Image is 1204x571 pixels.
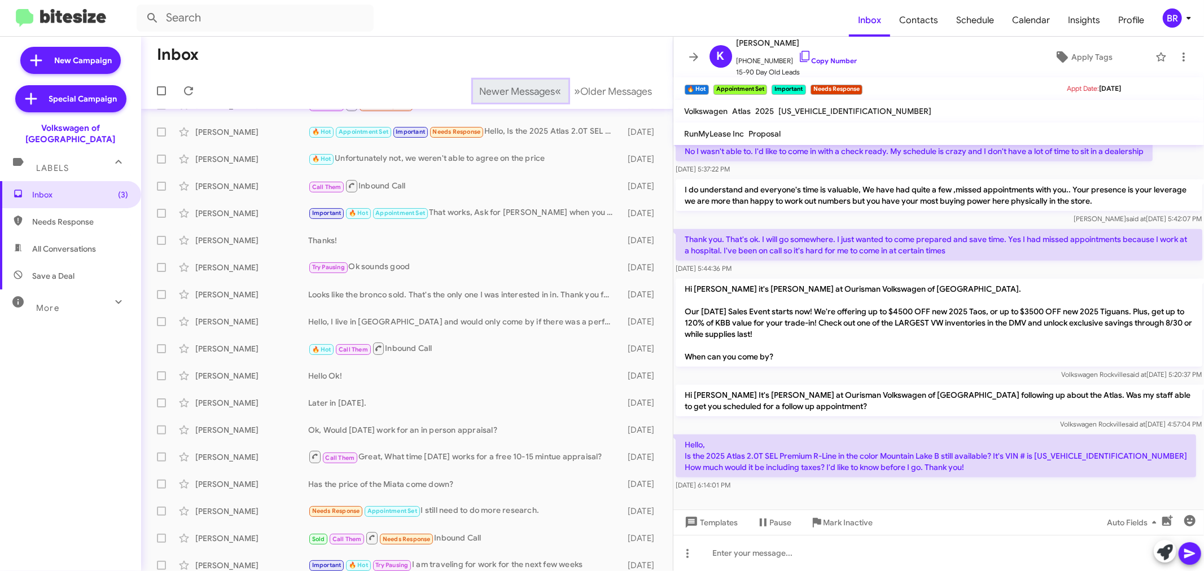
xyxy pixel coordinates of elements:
[195,424,308,436] div: [PERSON_NAME]
[619,126,664,138] div: [DATE]
[312,183,342,191] span: Call Them
[676,434,1196,477] p: Hello, Is the 2025 Atlas 2.0T SEL Premium R-Line in the color Mountain Lake B still available? It...
[312,263,345,271] span: Try Pausing
[1016,47,1150,67] button: Apply Tags
[1003,4,1059,37] a: Calendar
[308,531,619,545] div: Inbound Call
[20,47,121,74] a: New Campaign
[747,512,801,533] button: Pause
[619,397,664,409] div: [DATE]
[1071,47,1113,67] span: Apply Tags
[312,209,342,217] span: Important
[375,209,425,217] span: Appointment Set
[195,451,308,463] div: [PERSON_NAME]
[619,533,664,544] div: [DATE]
[779,106,932,116] span: [US_VEHICLE_IDENTIFICATION_NUMBER]
[947,4,1003,37] a: Schedule
[619,424,664,436] div: [DATE]
[619,370,664,381] div: [DATE]
[308,179,619,193] div: Inbound Call
[1127,370,1146,379] span: said at
[308,125,619,138] div: Hello, Is the 2025 Atlas 2.0T SEL Premium R-Line in the color Mountain Lake B still available? It...
[619,235,664,246] div: [DATE]
[339,346,368,353] span: Call Them
[619,343,664,354] div: [DATE]
[811,85,862,95] small: Needs Response
[619,181,664,192] div: [DATE]
[195,316,308,327] div: [PERSON_NAME]
[717,47,725,65] span: K
[1060,420,1202,428] span: Volkswagen Rockville [DATE] 4:57:04 PM
[772,85,805,95] small: Important
[619,506,664,517] div: [DATE]
[473,80,568,103] button: Previous
[195,370,308,381] div: [PERSON_NAME]
[619,208,664,219] div: [DATE]
[195,208,308,219] div: [PERSON_NAME]
[32,189,128,200] span: Inbox
[756,106,774,116] span: 2025
[676,229,1202,261] p: Thank you. That's ok. I will go somewhere. I just wanted to come prepared and save time. Yes I ha...
[890,4,947,37] span: Contacts
[685,129,745,139] span: RunMyLease Inc
[676,179,1202,211] p: I do understand and everyone's time is valuable, We have had quite a few ,missed appointments wit...
[308,341,619,355] div: Inbound Call
[480,85,555,98] span: Newer Messages
[713,85,767,95] small: Appointment Set
[737,67,857,78] span: 15-90 Day Old Leads
[824,512,873,533] span: Mark Inactive
[312,128,331,135] span: 🔥 Hot
[396,128,425,135] span: Important
[195,153,308,165] div: [PERSON_NAME]
[682,512,738,533] span: Templates
[195,533,308,544] div: [PERSON_NAME]
[1099,84,1121,93] span: [DATE]
[676,141,1153,161] p: No I wasn't able to. I'd like to come in with a check ready. My schedule is crazy and I don't hav...
[195,397,308,409] div: [PERSON_NAME]
[308,450,619,464] div: Great, What time [DATE] works for a free 10-15 mintue appraisal?
[619,262,664,273] div: [DATE]
[737,36,857,50] span: [PERSON_NAME]
[1107,512,1161,533] span: Auto Fields
[32,216,128,227] span: Needs Response
[308,504,619,517] div: I still need to do more research.
[349,561,368,569] span: 🔥 Hot
[1126,214,1146,223] span: said at
[308,207,619,219] div: That works, Ask for [PERSON_NAME] when you arrive. | [STREET_ADDRESS]
[308,261,619,274] div: Ok sounds good
[375,561,408,569] span: Try Pausing
[849,4,890,37] a: Inbox
[676,481,730,489] span: [DATE] 6:14:01 PM
[1059,4,1109,37] a: Insights
[1061,370,1202,379] span: Volkswagen Rockville [DATE] 5:20:37 PM
[619,478,664,490] div: [DATE]
[312,346,331,353] span: 🔥 Hot
[1098,512,1170,533] button: Auto Fields
[195,343,308,354] div: [PERSON_NAME]
[312,561,342,569] span: Important
[137,5,374,32] input: Search
[581,85,653,98] span: Older Messages
[308,424,619,436] div: Ok, Would [DATE] work for an in person appraisal?
[619,316,664,327] div: [DATE]
[801,512,882,533] button: Mark Inactive
[770,512,792,533] span: Pause
[15,85,126,112] a: Special Campaign
[195,235,308,246] div: [PERSON_NAME]
[308,370,619,381] div: Hello Ok!
[308,235,619,246] div: Thanks!
[49,93,117,104] span: Special Campaign
[332,535,362,543] span: Call Them
[555,84,562,98] span: «
[32,270,75,282] span: Save a Deal
[1109,4,1153,37] a: Profile
[1074,214,1202,223] span: [PERSON_NAME] [DATE] 5:42:07 PM
[195,289,308,300] div: [PERSON_NAME]
[619,289,664,300] div: [DATE]
[195,262,308,273] div: [PERSON_NAME]
[308,289,619,300] div: Looks like the bronco sold. That's the only one I was interested in in. Thank you for your time
[1067,84,1099,93] span: Appt Date:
